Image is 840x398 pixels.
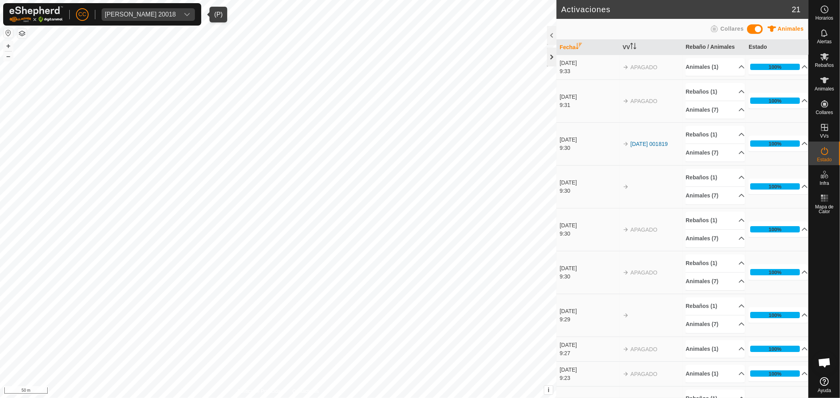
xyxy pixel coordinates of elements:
[560,315,619,324] div: 9:29
[749,366,808,381] p-accordion-header: 100%
[4,41,13,51] button: +
[750,183,800,190] div: 100%
[630,227,657,233] span: APAGADO
[769,183,782,190] div: 100%
[105,11,176,18] div: [PERSON_NAME] 20018
[686,273,745,290] p-accordion-header: Animales (7)
[623,141,629,147] img: arrow
[623,312,629,319] img: arrow
[750,269,800,275] div: 100%
[769,311,782,319] div: 100%
[686,230,745,247] p-accordion-header: Animales (7)
[686,340,745,358] p-accordion-header: Animales (1)
[750,312,800,318] div: 100%
[560,101,619,109] div: 9:31
[749,221,808,237] p-accordion-header: 100%
[560,349,619,357] div: 9:27
[682,40,745,55] th: Rebaño / Animales
[749,179,808,194] p-accordion-header: 100%
[560,366,619,374] div: [DATE]
[817,157,832,162] span: Estado
[815,87,834,91] span: Animales
[560,144,619,152] div: 9:30
[17,29,27,38] button: Capas del Mapa
[809,374,840,396] a: Ayuda
[179,8,195,21] div: dropdown trigger
[769,345,782,353] div: 100%
[560,374,619,382] div: 9:23
[769,63,782,71] div: 100%
[560,307,619,315] div: [DATE]
[623,371,629,377] img: arrow
[749,341,808,357] p-accordion-header: 100%
[769,97,782,105] div: 100%
[560,179,619,187] div: [DATE]
[630,98,657,104] span: APAGADO
[686,144,745,162] p-accordion-header: Animales (7)
[769,140,782,147] div: 100%
[560,230,619,238] div: 9:30
[623,98,629,104] img: arrow
[556,40,619,55] th: Fecha
[750,64,800,70] div: 100%
[623,346,629,352] img: arrow
[750,140,800,147] div: 100%
[686,315,745,333] p-accordion-header: Animales (7)
[560,136,619,144] div: [DATE]
[686,187,745,205] p-accordion-header: Animales (7)
[769,269,782,276] div: 100%
[78,10,86,18] span: CC
[9,6,63,22] img: Logo Gallagher
[686,83,745,101] p-accordion-header: Rebaños (1)
[623,269,629,276] img: arrow
[237,388,283,395] a: Política de Privacidad
[630,269,657,276] span: APAGADO
[561,5,792,14] h2: Activaciones
[686,297,745,315] p-accordion-header: Rebaños (1)
[623,64,629,70] img: arrow
[630,141,668,147] a: [DATE] 001819
[560,67,619,76] div: 9:33
[560,187,619,195] div: 9:30
[576,44,582,50] p-sorticon: Activar para ordenar
[623,184,629,190] img: arrow
[686,365,745,383] p-accordion-header: Animales (1)
[544,386,553,394] button: i
[811,205,838,214] span: Mapa de Calor
[820,181,829,186] span: Infra
[686,126,745,144] p-accordion-header: Rebaños (1)
[745,40,808,55] th: Estado
[686,58,745,76] p-accordion-header: Animales (1)
[820,134,829,138] span: VVs
[102,8,179,21] span: Esteban Blanco Blanco 20018
[816,110,833,115] span: Collares
[4,28,13,38] button: Restablecer Mapa
[630,44,636,50] p-sorticon: Activar para ordenar
[749,136,808,151] p-accordion-header: 100%
[750,370,800,377] div: 100%
[686,254,745,272] p-accordion-header: Rebaños (1)
[560,264,619,273] div: [DATE]
[749,307,808,323] p-accordion-header: 100%
[686,212,745,229] p-accordion-header: Rebaños (1)
[750,226,800,232] div: 100%
[630,346,657,352] span: APAGADO
[816,16,833,20] span: Horarios
[749,59,808,75] p-accordion-header: 100%
[560,273,619,281] div: 9:30
[778,26,804,32] span: Animales
[560,221,619,230] div: [DATE]
[769,370,782,378] div: 100%
[619,40,682,55] th: VV
[750,346,800,352] div: 100%
[720,26,744,32] span: Collares
[560,341,619,349] div: [DATE]
[749,93,808,109] p-accordion-header: 100%
[623,227,629,233] img: arrow
[560,93,619,101] div: [DATE]
[4,52,13,61] button: –
[769,226,782,233] div: 100%
[818,388,831,393] span: Ayuda
[749,264,808,280] p-accordion-header: 100%
[630,64,657,70] span: APAGADO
